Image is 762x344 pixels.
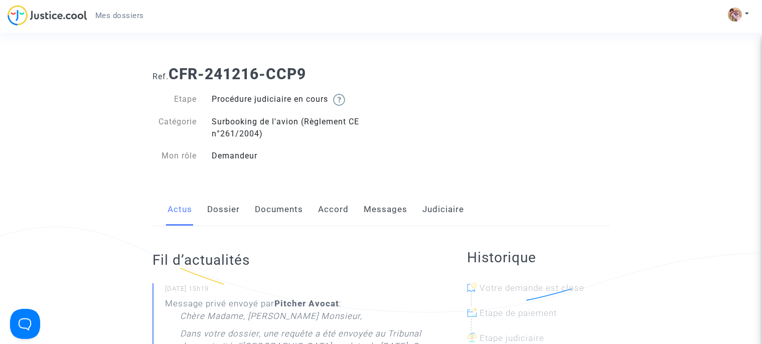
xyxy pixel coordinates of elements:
small: [DATE] 15h19 [165,284,427,297]
a: Judiciaire [422,193,464,226]
p: Chère Madame, [PERSON_NAME] Monsieur, [180,310,362,327]
iframe: Help Scout Beacon - Open [10,309,40,339]
div: Mon rôle [145,150,204,162]
div: Demandeur [204,150,381,162]
b: CFR-241216-CCP9 [169,65,306,83]
div: Catégorie [145,116,204,140]
h2: Historique [467,249,609,266]
img: jc-logo.svg [8,5,87,26]
div: Procédure judiciaire en cours [204,93,381,106]
span: Mes dossiers [95,11,144,20]
a: Accord [318,193,349,226]
span: Ref. [153,72,169,81]
span: Votre demande est close [480,283,584,293]
div: Etape [145,93,204,106]
img: ACg8ocIKEkxwfM_bMXix7cWlBFqna3BOjCZSFn7PoCrFi3QPsQmC-N5h=s96-c [728,8,742,22]
a: Dossier [207,193,240,226]
a: Mes dossiers [87,8,152,23]
img: help.svg [333,94,345,106]
a: Documents [255,193,303,226]
b: Pitcher Avocat [274,298,339,308]
div: Surbooking de l'avion (Règlement CE n°261/2004) [204,116,381,140]
a: Actus [168,193,192,226]
a: Messages [364,193,407,226]
h2: Fil d’actualités [153,251,427,269]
